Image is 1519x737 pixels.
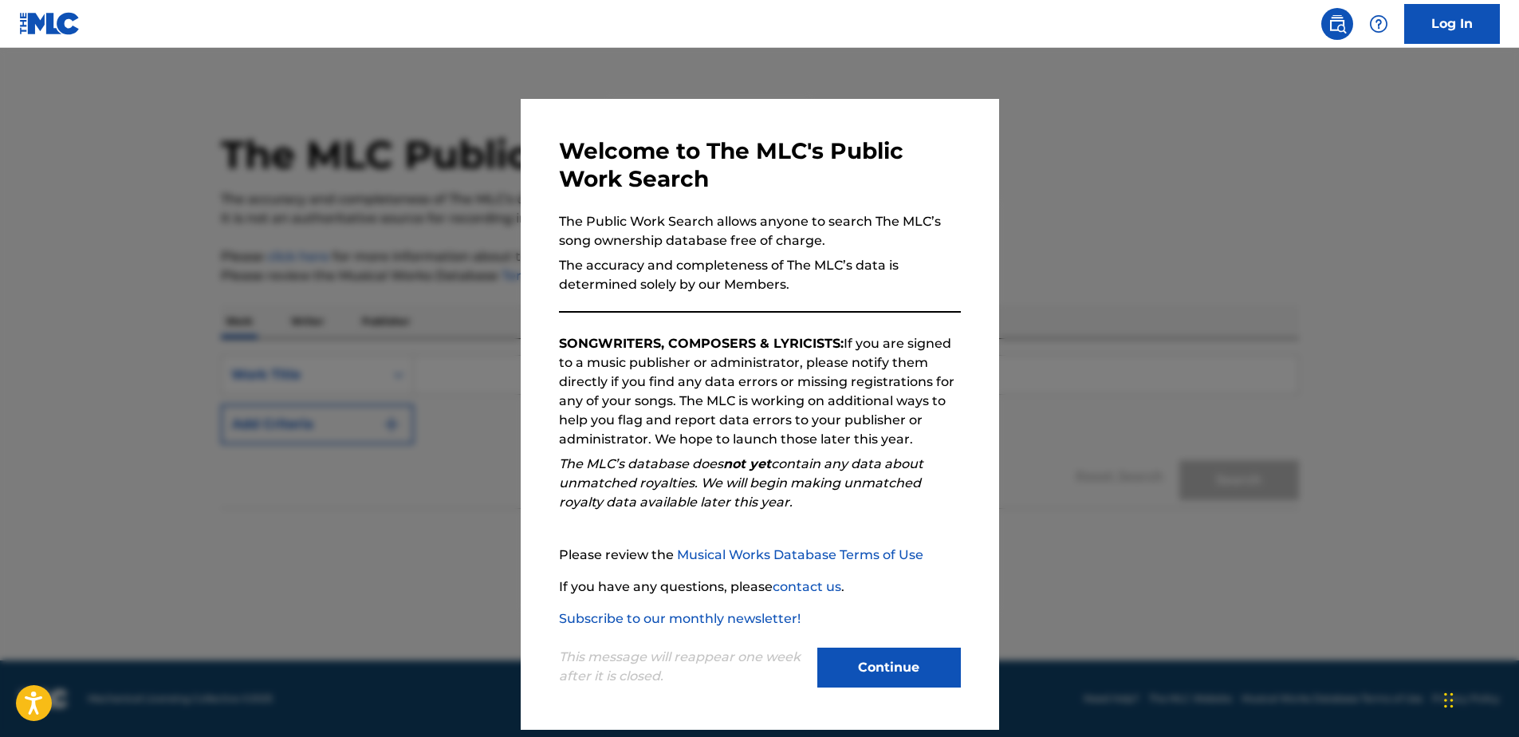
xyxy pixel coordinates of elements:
[559,648,808,686] p: This message will reappear one week after it is closed.
[19,12,81,35] img: MLC Logo
[559,334,961,449] p: If you are signed to a music publisher or administrator, please notify them directly if you find ...
[1444,676,1454,724] div: Drag
[559,212,961,250] p: The Public Work Search allows anyone to search The MLC’s song ownership database free of charge.
[1328,14,1347,33] img: search
[559,336,844,351] strong: SONGWRITERS, COMPOSERS & LYRICISTS:
[559,611,801,626] a: Subscribe to our monthly newsletter!
[559,456,923,510] em: The MLC’s database does contain any data about unmatched royalties. We will begin making unmatche...
[1369,14,1388,33] img: help
[817,648,961,688] button: Continue
[677,547,923,562] a: Musical Works Database Terms of Use
[773,579,841,594] a: contact us
[1439,660,1519,737] iframe: Chat Widget
[559,577,961,597] p: If you have any questions, please .
[723,456,771,471] strong: not yet
[559,137,961,193] h3: Welcome to The MLC's Public Work Search
[1363,8,1395,40] div: Help
[559,546,961,565] p: Please review the
[1404,4,1500,44] a: Log In
[1321,8,1353,40] a: Public Search
[559,256,961,294] p: The accuracy and completeness of The MLC’s data is determined solely by our Members.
